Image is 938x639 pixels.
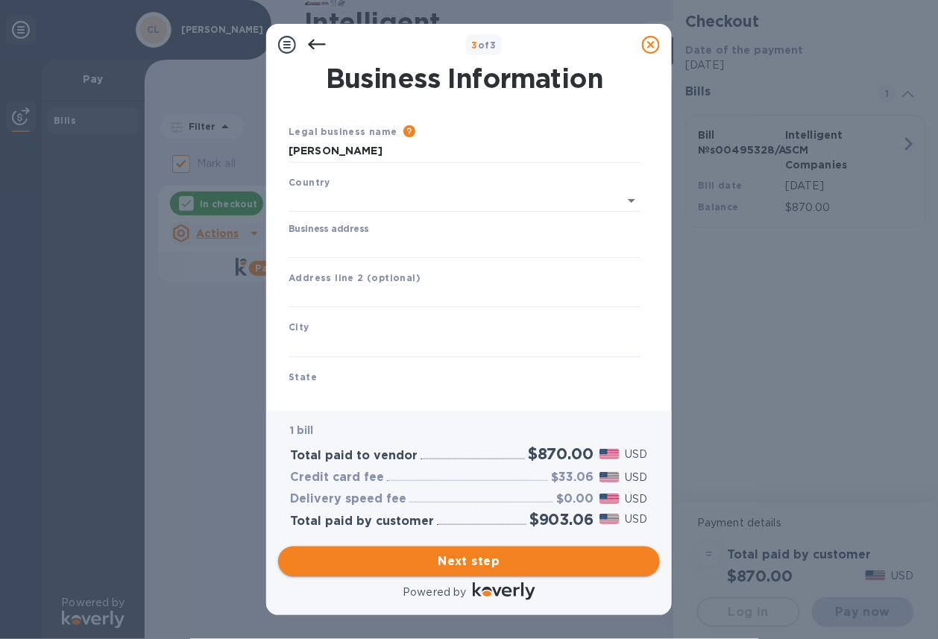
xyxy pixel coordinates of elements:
label: Business address [289,225,368,234]
h1: Business Information [286,63,643,94]
b: City [289,321,309,333]
h3: Delivery speed fee [290,492,406,506]
h3: Credit card fee [290,470,384,485]
b: Address line 2 (optional) [289,272,421,283]
b: State [289,371,317,383]
p: USD [626,491,648,507]
b: 1 bill [290,424,314,436]
img: USD [599,449,620,459]
h3: Total paid to vendor [290,449,418,463]
h3: Total paid by customer [290,514,434,529]
p: USD [626,447,648,462]
h3: $33.06 [551,470,594,485]
b: of 3 [472,40,497,51]
p: USD [626,511,648,527]
b: Country [289,177,330,188]
p: USD [626,470,648,485]
button: Next step [278,547,660,576]
img: USD [599,514,620,524]
h3: $0.00 [556,492,594,506]
img: USD [599,494,620,504]
span: Next step [290,553,648,570]
h2: $870.00 [528,444,594,463]
h2: $903.06 [529,510,594,529]
b: Legal business name [289,126,397,137]
p: Powered by [403,585,466,600]
button: Open [621,190,642,211]
img: USD [599,472,620,482]
span: 3 [472,40,478,51]
img: Logo [473,582,535,600]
